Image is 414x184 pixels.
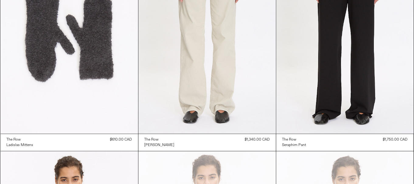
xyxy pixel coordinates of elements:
a: The Row [144,137,175,142]
div: $610.00 CAD [110,137,132,142]
div: The Row [282,137,297,142]
a: Ladislas Mittens [7,142,33,148]
a: [PERSON_NAME] [144,142,175,148]
a: The Row [7,137,33,142]
div: The Row [7,137,21,142]
div: The Row [144,137,159,142]
a: Seraphim Pant [282,142,306,148]
a: The Row [282,137,306,142]
div: $1,340.00 CAD [245,137,270,142]
div: $1,750.00 CAD [383,137,408,142]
